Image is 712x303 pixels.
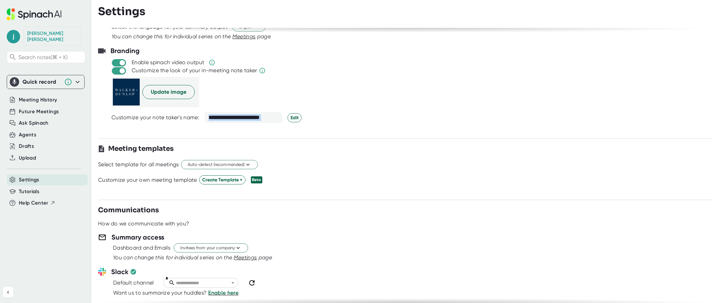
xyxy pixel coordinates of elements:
h3: Branding [110,46,140,56]
button: Auto-detect (recommended) [181,160,258,169]
div: How do we communicate with you? [98,220,189,227]
span: Auto-detect (recommended) [188,162,251,168]
h3: Summary access [112,232,164,242]
div: Want us to summarize your huddles? [113,289,208,297]
button: Meetings [232,33,256,41]
button: Create Template + [199,175,246,184]
div: Enable spinach video output [132,59,204,66]
button: Upload [19,154,36,162]
span: j [7,30,20,43]
div: Beta [251,176,262,183]
h3: Communications [98,205,159,215]
div: Customize your own meeting template [98,177,197,183]
h3: Meeting templates [108,144,174,154]
button: Tutorials [19,188,39,196]
div: Default channel [113,279,154,286]
button: Help Center [19,199,55,207]
h3: Slack [111,267,170,277]
div: John Gauger [27,31,78,42]
div: Customize your note taker's name: [112,114,199,121]
img: picture [113,79,140,105]
button: Invitees from your company [174,244,248,253]
button: Future Meetings [19,108,59,116]
button: Agents [19,131,36,139]
button: Edit [287,113,302,122]
i: You can change this for individual series on the page [113,254,272,261]
div: Select template for all meetings [98,161,179,168]
button: Meetings [234,254,257,262]
span: Invitees from your company [180,245,241,251]
button: Drafts [19,142,34,150]
div: Dashboard and Emails [113,245,170,251]
span: Edit [291,114,299,121]
span: Meetings [234,254,257,261]
span: Search notes (⌘ + K) [18,54,83,60]
button: Ask Spinach [19,119,49,127]
span: Meetings [232,33,256,40]
button: Open [229,279,236,287]
div: Customize the look of your in-meeting note taker [132,67,257,74]
span: Help Center [19,199,48,207]
div: Quick record [10,75,82,89]
button: Collapse sidebar [3,287,13,298]
button: Enable here [208,289,238,297]
i: You can change this for individual series on the page [112,33,271,40]
div: Quick record [23,79,61,85]
button: Update image [142,85,195,99]
button: Meeting History [19,96,57,104]
h3: Settings [98,5,145,18]
span: Enable here [208,290,238,296]
span: Update image [151,88,186,96]
span: Create Template + [202,176,242,183]
button: Settings [19,176,39,184]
